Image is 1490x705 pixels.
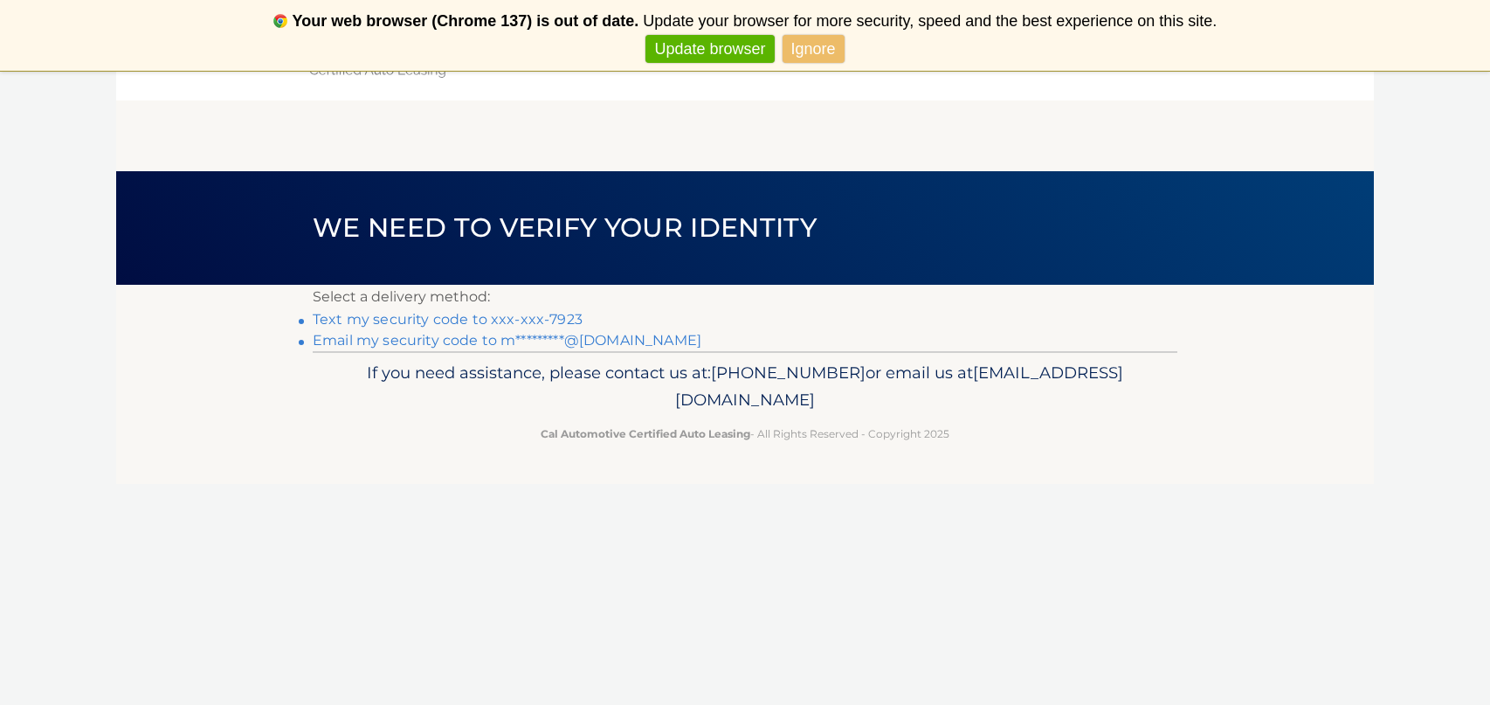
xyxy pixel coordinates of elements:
a: Update browser [645,35,774,64]
a: Text my security code to xxx-xxx-7923 [313,311,583,328]
p: If you need assistance, please contact us at: or email us at [324,359,1166,415]
a: Email my security code to m*********@[DOMAIN_NAME] [313,332,701,349]
p: - All Rights Reserved - Copyright 2025 [324,425,1166,443]
b: Your web browser (Chrome 137) is out of date. [293,12,639,30]
a: Ignore [783,35,845,64]
span: We need to verify your identity [313,211,817,244]
p: Select a delivery method: [313,285,1177,309]
span: Update your browser for more security, speed and the best experience on this site. [643,12,1217,30]
strong: Cal Automotive Certified Auto Leasing [541,427,750,440]
span: [PHONE_NUMBER] [711,363,866,383]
